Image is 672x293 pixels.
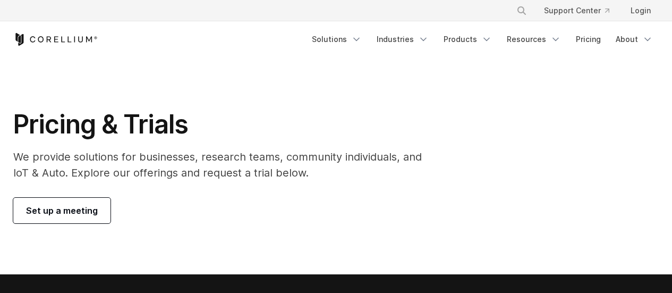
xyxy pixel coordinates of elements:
[305,30,368,49] a: Solutions
[13,198,110,223] a: Set up a meeting
[535,1,618,20] a: Support Center
[512,1,531,20] button: Search
[437,30,498,49] a: Products
[622,1,659,20] a: Login
[609,30,659,49] a: About
[13,149,437,181] p: We provide solutions for businesses, research teams, community individuals, and IoT & Auto. Explo...
[13,33,98,46] a: Corellium Home
[13,108,437,140] h1: Pricing & Trials
[370,30,435,49] a: Industries
[500,30,567,49] a: Resources
[305,30,659,49] div: Navigation Menu
[26,204,98,217] span: Set up a meeting
[504,1,659,20] div: Navigation Menu
[569,30,607,49] a: Pricing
